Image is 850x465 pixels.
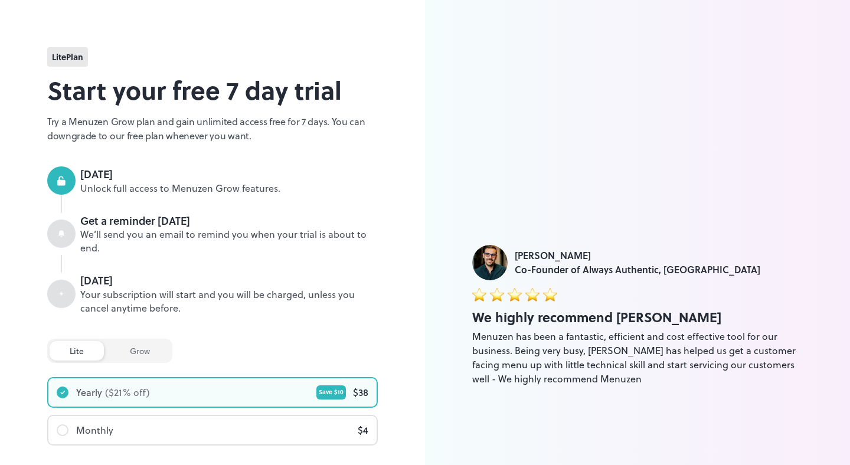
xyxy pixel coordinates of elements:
[50,341,104,361] div: lite
[110,341,170,361] div: grow
[515,248,760,263] div: [PERSON_NAME]
[76,423,113,437] div: Monthly
[47,114,378,143] p: Try a Menuzen Grow plan and gain unlimited access free for 7 days. You can downgrade to our free ...
[543,287,557,302] img: star
[490,287,504,302] img: star
[80,273,378,288] div: [DATE]
[80,213,378,228] div: Get a reminder [DATE]
[105,385,150,399] div: ($ 21 % off)
[316,385,346,399] div: Save $ 10
[80,182,378,195] div: Unlock full access to Menuzen Grow features.
[515,263,760,277] div: Co-Founder of Always Authentic, [GEOGRAPHIC_DATA]
[508,287,522,302] img: star
[358,423,368,437] div: $ 4
[525,287,540,302] img: star
[52,51,83,63] span: lite Plan
[80,166,378,182] div: [DATE]
[353,385,368,399] div: $ 38
[472,245,508,280] img: Jade Hajj
[472,287,486,302] img: star
[80,228,378,255] div: We’ll send you an email to remind you when your trial is about to end.
[76,385,102,399] div: Yearly
[47,71,378,109] h2: Start your free 7 day trial
[472,307,803,327] div: We highly recommend [PERSON_NAME]
[80,288,378,315] div: Your subscription will start and you will be charged, unless you cancel anytime before.
[472,329,803,386] div: Menuzen has been a fantastic, efficient and cost effective tool for our business. Being very busy...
